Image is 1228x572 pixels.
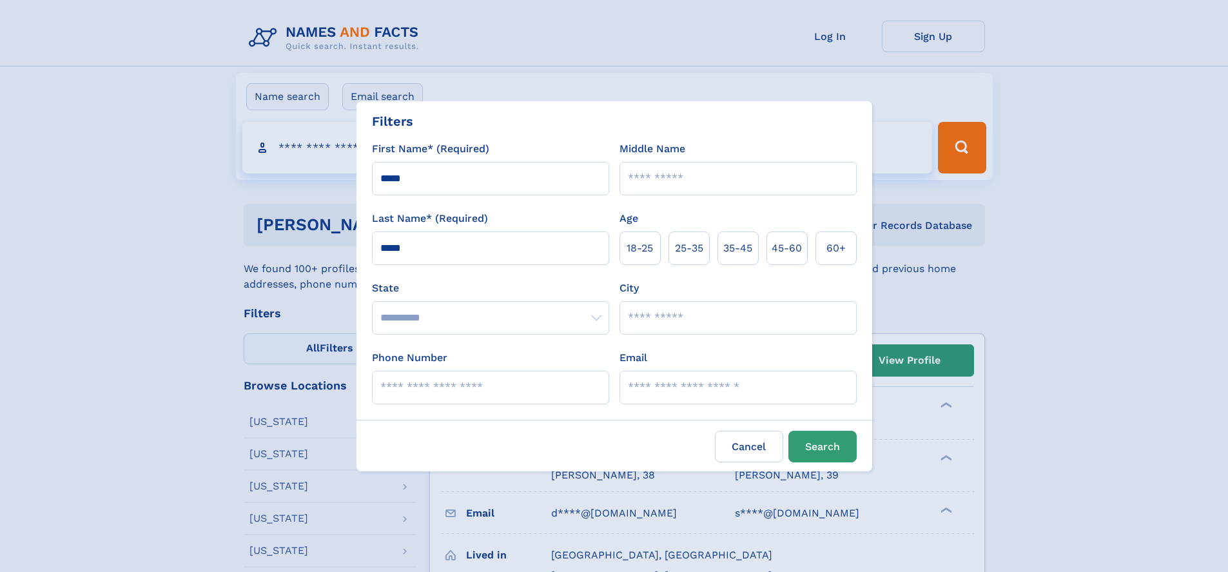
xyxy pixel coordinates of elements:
label: Age [619,211,638,226]
label: Cancel [715,431,783,462]
label: First Name* (Required) [372,141,489,157]
div: Filters [372,112,413,131]
label: Last Name* (Required) [372,211,488,226]
span: 18‑25 [627,241,653,256]
span: 25‑35 [675,241,703,256]
button: Search [788,431,857,462]
label: Phone Number [372,350,447,366]
label: State [372,281,609,296]
span: 45‑60 [772,241,802,256]
label: Email [619,350,647,366]
span: 35‑45 [723,241,752,256]
span: 60+ [826,241,846,256]
label: City [619,281,639,296]
label: Middle Name [619,141,685,157]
